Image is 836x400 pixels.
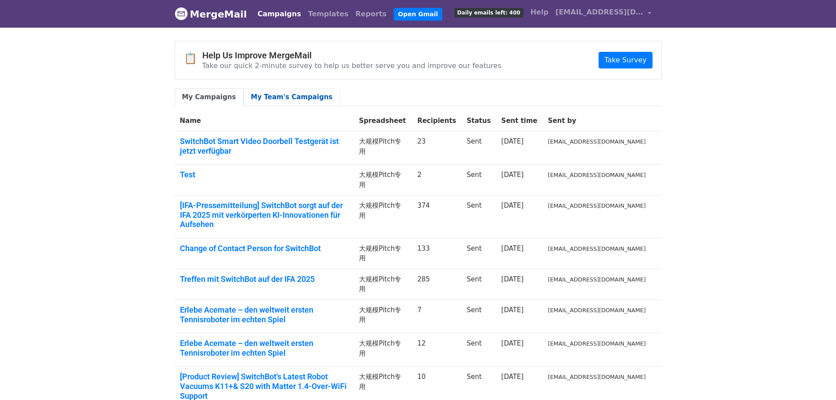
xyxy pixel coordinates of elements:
[501,373,524,381] a: [DATE]
[454,8,524,18] span: Daily emails left: 400
[180,170,348,180] a: Test
[354,238,412,269] td: 大规模Pitch专用
[412,299,462,333] td: 7
[548,202,646,209] small: [EMAIL_ADDRESS][DOMAIN_NAME]
[496,111,542,131] th: Sent time
[354,333,412,367] td: 大规模Pitch专用
[599,52,652,68] a: Take Survey
[548,307,646,314] small: [EMAIL_ADDRESS][DOMAIN_NAME]
[461,299,496,333] td: Sent
[254,5,305,23] a: Campaigns
[412,269,462,299] td: 285
[354,165,412,195] td: 大规模Pitch专用
[527,4,552,21] a: Help
[552,4,655,24] a: [EMAIL_ADDRESS][DOMAIN_NAME]
[548,138,646,145] small: [EMAIL_ADDRESS][DOMAIN_NAME]
[180,305,348,324] a: Erlebe Acemate – den weltweit ersten Tennisroboter im echten Spiel
[461,238,496,269] td: Sent
[548,276,646,283] small: [EMAIL_ADDRESS][DOMAIN_NAME]
[461,111,496,131] th: Status
[175,5,247,23] a: MergeMail
[501,137,524,145] a: [DATE]
[548,374,646,380] small: [EMAIL_ADDRESS][DOMAIN_NAME]
[354,111,412,131] th: Spreadsheet
[501,171,524,179] a: [DATE]
[354,269,412,299] td: 大规模Pitch专用
[305,5,352,23] a: Templates
[352,5,390,23] a: Reports
[175,88,244,106] a: My Campaigns
[412,131,462,165] td: 23
[354,299,412,333] td: 大规模Pitch专用
[451,4,527,21] a: Daily emails left: 400
[202,50,502,61] h4: Help Us Improve MergeMail
[501,245,524,252] a: [DATE]
[412,238,462,269] td: 133
[548,340,646,347] small: [EMAIL_ADDRESS][DOMAIN_NAME]
[180,137,348,155] a: SwitchBot Smart Video Doorbell Testgerät ist jetzt verfügbar
[180,244,348,253] a: Change of Contact Person for SwitchBot
[354,131,412,165] td: 大规模Pitch专用
[412,111,462,131] th: Recipients
[412,333,462,367] td: 12
[792,358,836,400] div: 聊天小组件
[180,339,348,357] a: Erlebe Acemate – den weltweit ersten Tennisroboter im echten Spiel
[461,195,496,238] td: Sent
[461,165,496,195] td: Sent
[548,245,646,252] small: [EMAIL_ADDRESS][DOMAIN_NAME]
[543,111,651,131] th: Sent by
[180,274,348,284] a: Treffen mit SwitchBot auf der IFA 2025
[792,358,836,400] iframe: Chat Widget
[501,339,524,347] a: [DATE]
[501,306,524,314] a: [DATE]
[501,275,524,283] a: [DATE]
[501,202,524,209] a: [DATE]
[461,269,496,299] td: Sent
[175,111,354,131] th: Name
[202,61,502,70] p: Take our quick 2-minute survey to help us better serve you and improve our features
[556,7,643,18] span: [EMAIL_ADDRESS][DOMAIN_NAME]
[184,52,202,65] span: 📋
[548,172,646,178] small: [EMAIL_ADDRESS][DOMAIN_NAME]
[244,88,340,106] a: My Team's Campaigns
[461,131,496,165] td: Sent
[394,8,442,21] a: Open Gmail
[175,7,188,20] img: MergeMail logo
[461,333,496,367] td: Sent
[412,165,462,195] td: 2
[354,195,412,238] td: 大规模Pitch专用
[412,195,462,238] td: 374
[180,201,348,229] a: [IFA-Pressemitteilung] SwitchBot sorgt auf der IFA 2025 mit verkörperten KI-Innovationen für Aufs...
